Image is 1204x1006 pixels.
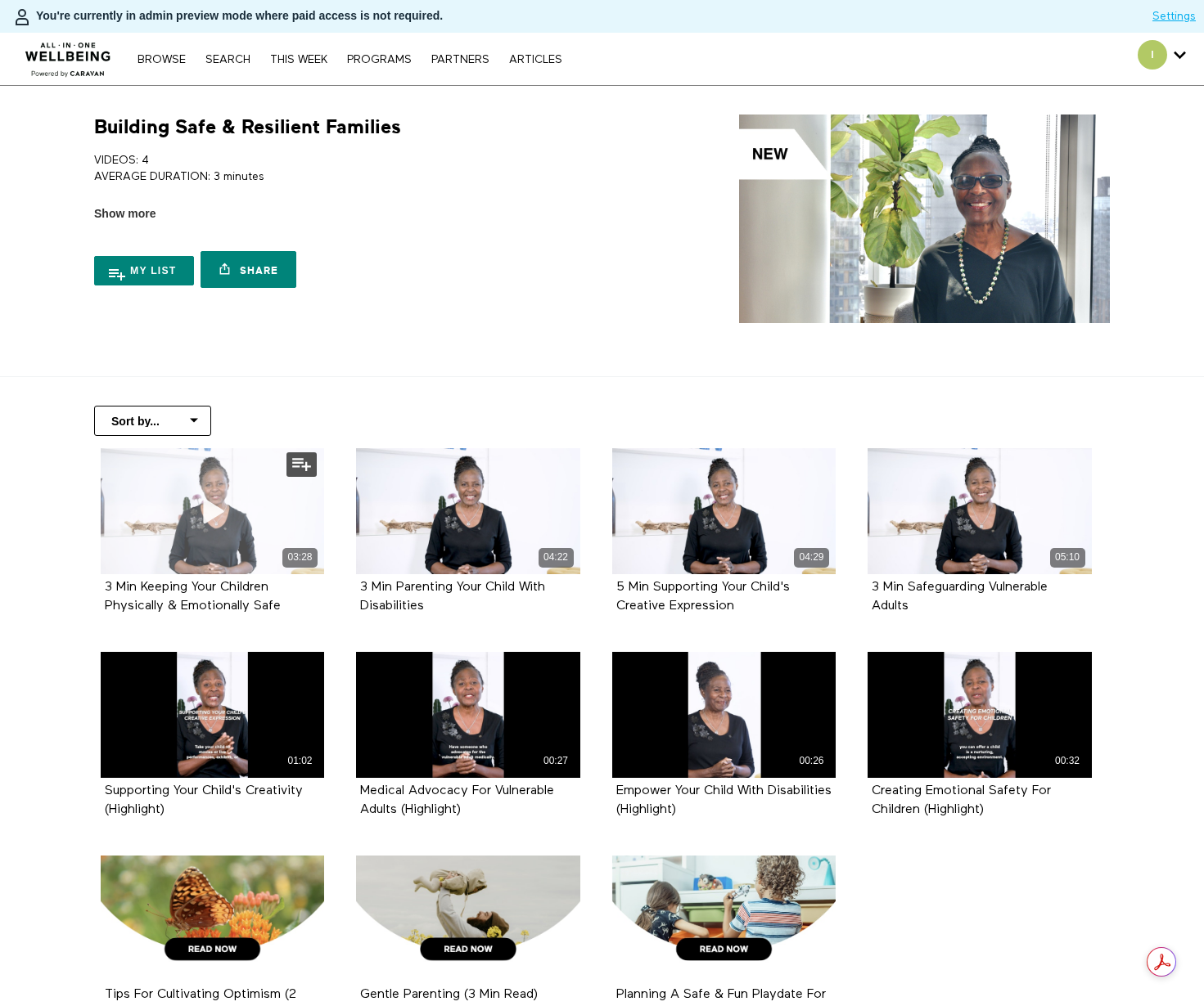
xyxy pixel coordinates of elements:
[360,988,538,1001] strong: Gentle Parenting (3 Min Read)
[101,652,325,778] a: Supporting Your Child's Creativity (Highlight) 01:02
[94,152,596,186] p: VIDEOS: 4 AVERAGE DURATION: 3 minutes
[872,581,1048,612] a: 3 Min Safeguarding Vulnerable Adults
[282,548,318,567] div: 03:28
[1125,33,1198,85] div: Secondary
[360,784,554,815] a: Medical Advocacy For Vulnerable Adults (Highlight)
[616,581,790,612] a: 5 Min Supporting Your Child's Creative Expression
[129,51,570,67] nav: Primary
[794,752,829,770] div: 00:26
[19,30,118,79] img: CARAVAN
[539,752,574,770] div: 00:27
[612,448,836,574] a: 5 Min Supporting Your Child's Creative Expression 04:29
[94,256,194,285] button: My list
[339,54,420,65] a: PROGRAMS
[868,448,1092,574] a: 3 Min Safeguarding Vulnerable Adults 05:10
[101,448,325,574] a: 3 Min Keeping Your Children Physically & Emotionally Safe 03:28
[501,54,570,65] a: ARTICLES
[872,784,1051,816] strong: Creating Emotional Safety For Children (Highlight)
[356,652,580,778] a: Medical Advocacy For Vulnerable Adults (Highlight) 00:27
[201,251,295,288] a: Share
[197,54,259,65] a: Search
[739,115,1110,323] img: Building Safe & Resilient Families
[868,652,1092,778] a: Creating Emotional Safety For Children (Highlight) 00:32
[286,452,317,477] button: Add to my list
[360,784,554,816] strong: Medical Advocacy For Vulnerable Adults (Highlight)
[94,115,401,140] h1: Building Safe & Resilient Families
[101,856,325,981] a: Tips For Cultivating Optimism (2 Min Read)
[612,856,836,981] a: Planning A Safe & Fun Playdate For Your Child (8 Min Read)
[794,548,829,567] div: 04:29
[616,784,832,815] a: Empower Your Child With Disabilities (Highlight)
[94,205,156,222] span: Show more
[105,784,303,816] strong: Supporting Your Child's Creativity (Highlight)
[129,54,194,65] a: Browse
[616,784,832,816] strong: Empower Your Child With Disabilities (Highlight)
[423,54,498,65] a: PARTNERS
[360,988,538,1000] a: Gentle Parenting (3 Min Read)
[105,784,303,815] a: Supporting Your Child's Creativity (Highlight)
[1152,8,1196,25] a: Settings
[1050,548,1085,567] div: 05:10
[105,581,281,612] a: 3 Min Keeping Your Children Physically & Emotionally Safe
[612,652,836,778] a: Empower Your Child With Disabilities (Highlight) 00:26
[1050,752,1085,770] div: 00:32
[872,784,1051,815] a: Creating Emotional Safety For Children (Highlight)
[356,856,580,981] a: Gentle Parenting (3 Min Read)
[262,54,336,65] a: THIS WEEK
[12,7,32,27] img: person-bdfc0eaa9744423c596e6e1c01710c89950b1dff7c83b5d61d716cfd8139584f.svg
[282,752,318,770] div: 01:02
